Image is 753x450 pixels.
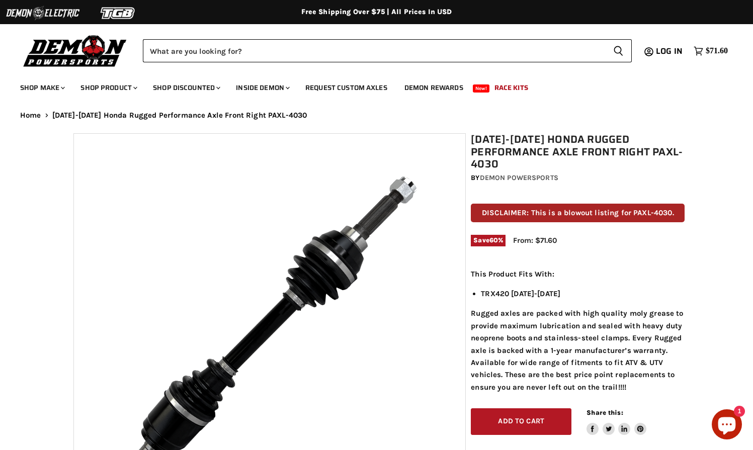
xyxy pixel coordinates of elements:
[513,236,557,245] span: From: $71.60
[471,235,506,246] span: Save %
[20,111,41,120] a: Home
[709,409,745,442] inbox-online-store-chat: Shopify online store chat
[471,268,685,393] div: Rugged axles are packed with high quality moly grease to provide maximum lubrication and sealed w...
[13,73,725,98] ul: Main menu
[480,173,558,182] a: Demon Powersports
[145,77,226,98] a: Shop Discounted
[605,39,632,62] button: Search
[471,133,685,170] h1: [DATE]-[DATE] Honda Rugged Performance Axle Front Right PAXL-4030
[13,77,71,98] a: Shop Make
[706,46,728,56] span: $71.60
[228,77,296,98] a: Inside Demon
[656,45,683,57] span: Log in
[487,77,536,98] a: Race Kits
[80,4,156,23] img: TGB Logo 2
[471,268,685,280] p: This Product Fits With:
[651,47,689,56] a: Log in
[52,111,307,120] span: [DATE]-[DATE] Honda Rugged Performance Axle Front Right PAXL-4030
[471,204,685,222] p: DISCLAIMER: This is a blowout listing for PAXL-4030.
[471,172,685,184] div: by
[20,33,130,68] img: Demon Powersports
[587,409,623,416] span: Share this:
[143,39,605,62] input: Search
[471,408,571,435] button: Add to cart
[489,236,498,244] span: 60
[5,4,80,23] img: Demon Electric Logo 2
[689,44,733,58] a: $71.60
[298,77,395,98] a: Request Custom Axles
[498,417,544,425] span: Add to cart
[473,84,490,93] span: New!
[587,408,646,435] aside: Share this:
[397,77,471,98] a: Demon Rewards
[481,288,685,300] li: TRX420 [DATE]-[DATE]
[73,77,143,98] a: Shop Product
[143,39,632,62] form: Product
